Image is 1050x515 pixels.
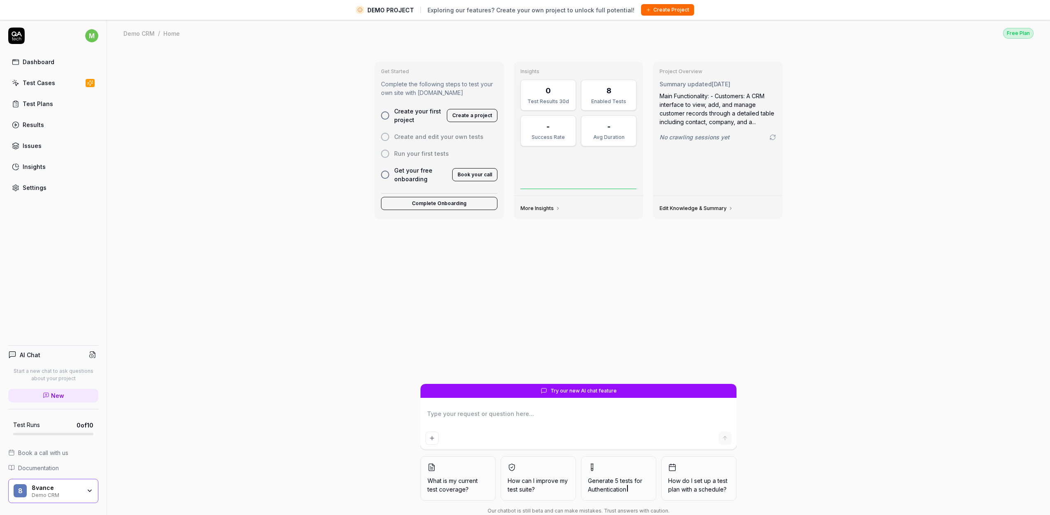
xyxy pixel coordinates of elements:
[546,85,551,96] div: 0
[8,117,98,133] a: Results
[23,141,42,150] div: Issues
[769,134,776,141] a: Go to crawling settings
[8,75,98,91] a: Test Cases
[77,421,93,430] span: 0 of 10
[381,68,497,75] h3: Get Started
[8,479,98,503] button: 88vanceDemo CRM
[508,476,569,494] span: How can I improve my test suite?
[13,421,40,429] h5: Test Runs
[381,80,497,97] p: Complete the following steps to test your own site with [DOMAIN_NAME]
[8,448,98,457] a: Book a call with us
[606,85,611,96] div: 8
[32,484,81,492] div: 8vance
[8,138,98,154] a: Issues
[607,121,611,132] div: -
[660,205,733,212] a: Edit Knowledge & Summary
[526,134,571,141] div: Success Rate
[427,476,489,494] span: What is my current test coverage?
[641,4,694,16] button: Create Project
[588,476,649,494] span: Generate 5 tests for
[8,159,98,175] a: Insights
[427,6,634,14] span: Exploring our features? Create your own project to unlock full potential!
[526,98,571,105] div: Test Results 30d
[661,456,736,501] button: How do I set up a test plan with a schedule?
[381,197,497,210] button: Complete Onboarding
[425,432,439,445] button: Add attachment
[520,205,560,212] a: More Insights
[32,491,81,498] div: Demo CRM
[123,29,155,37] div: Demo CRM
[18,448,68,457] span: Book a call with us
[8,96,98,112] a: Test Plans
[394,132,483,141] span: Create and edit your own tests
[8,464,98,472] a: Documentation
[20,351,40,359] h4: AI Chat
[23,79,55,87] div: Test Cases
[546,121,550,132] div: -
[367,6,414,14] span: DEMO PROJECT
[447,111,497,119] a: Create a project
[551,387,617,395] span: Try our new AI chat feature
[452,170,497,178] a: Book your call
[23,58,54,66] div: Dashboard
[163,29,180,37] div: Home
[660,133,729,141] span: No crawling sessions yet
[85,28,98,44] button: m
[8,54,98,70] a: Dashboard
[85,29,98,42] span: m
[520,68,637,75] h3: Insights
[501,456,576,501] button: How can I improve my test suite?
[712,81,730,88] time: [DATE]
[588,486,626,493] span: Authentication
[8,389,98,402] a: New
[581,456,656,501] button: Generate 5 tests forAuthentication
[660,68,776,75] h3: Project Overview
[23,120,44,129] div: Results
[660,81,712,88] span: Summary updated
[8,367,98,382] p: Start a new chat to ask questions about your project
[23,183,46,192] div: Settings
[660,92,776,126] div: Main Functionality: - Customers: A CRM interface to view, add, and manage customer records throug...
[447,109,497,122] button: Create a project
[420,456,496,501] button: What is my current test coverage?
[23,162,46,171] div: Insights
[586,134,631,141] div: Avg Duration
[23,99,53,108] div: Test Plans
[1003,28,1034,39] button: Free Plan
[8,180,98,196] a: Settings
[586,98,631,105] div: Enabled Tests
[18,464,59,472] span: Documentation
[394,149,449,158] span: Run your first tests
[14,484,27,497] span: 8
[452,168,497,181] button: Book your call
[668,476,729,494] span: How do I set up a test plan with a schedule?
[394,107,442,124] span: Create your first project
[420,507,736,515] div: Our chatbot is still beta and can make mistakes. Trust answers with caution.
[51,391,64,400] span: New
[394,166,447,183] span: Get your free onboarding
[158,29,160,37] div: /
